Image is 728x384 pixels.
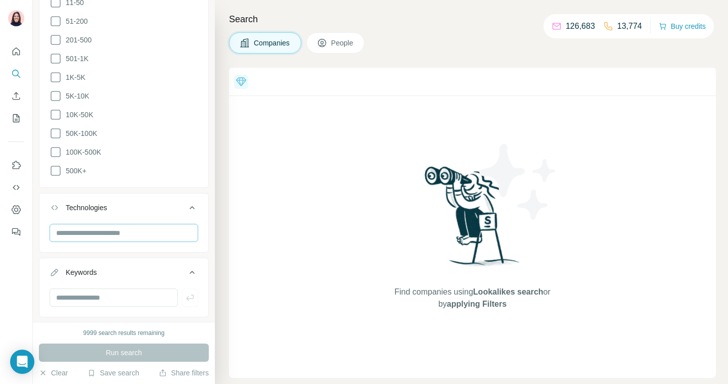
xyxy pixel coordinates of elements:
button: My lists [8,109,24,127]
div: Technologies [66,203,107,213]
img: Surfe Illustration - Woman searching with binoculars [420,164,525,276]
span: applying Filters [447,300,507,308]
button: Buy credits [659,19,706,33]
span: 100K-500K [62,147,101,157]
button: Keywords [39,260,208,289]
div: Open Intercom Messenger [10,350,34,374]
img: Surfe Illustration - Stars [473,136,564,227]
span: 51-200 [62,16,88,26]
button: Share filters [159,368,209,378]
button: Use Surfe API [8,178,24,197]
p: 126,683 [566,20,595,32]
button: Technologies [39,196,208,224]
span: 50K-100K [62,128,97,138]
span: Find companies using or by [391,286,553,310]
p: 13,774 [617,20,642,32]
h4: Search [229,12,716,26]
img: Avatar [8,10,24,26]
span: People [331,38,354,48]
button: Search [8,65,24,83]
span: Companies [254,38,291,48]
span: 5K-10K [62,91,89,101]
button: Use Surfe on LinkedIn [8,156,24,174]
button: Dashboard [8,201,24,219]
span: 201-500 [62,35,92,45]
div: 9999 search results remaining [83,328,165,338]
button: Quick start [8,42,24,61]
button: Save search [87,368,139,378]
span: 1K-5K [62,72,85,82]
span: 500K+ [62,166,86,176]
button: Clear [39,368,68,378]
span: 501-1K [62,54,88,64]
div: Keywords [66,267,97,277]
span: 10K-50K [62,110,93,120]
button: Feedback [8,223,24,241]
span: Lookalikes search [473,287,543,296]
button: Enrich CSV [8,87,24,105]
